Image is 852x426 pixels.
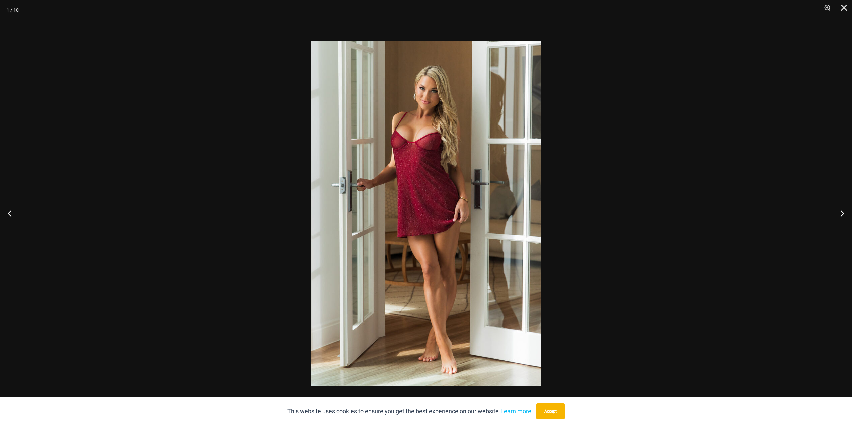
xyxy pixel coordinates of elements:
[536,403,565,419] button: Accept
[500,408,531,415] a: Learn more
[7,5,19,15] div: 1 / 10
[827,196,852,230] button: Next
[311,41,541,386] img: Guilty Pleasures Red 1260 Slip 01
[287,406,531,416] p: This website uses cookies to ensure you get the best experience on our website.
